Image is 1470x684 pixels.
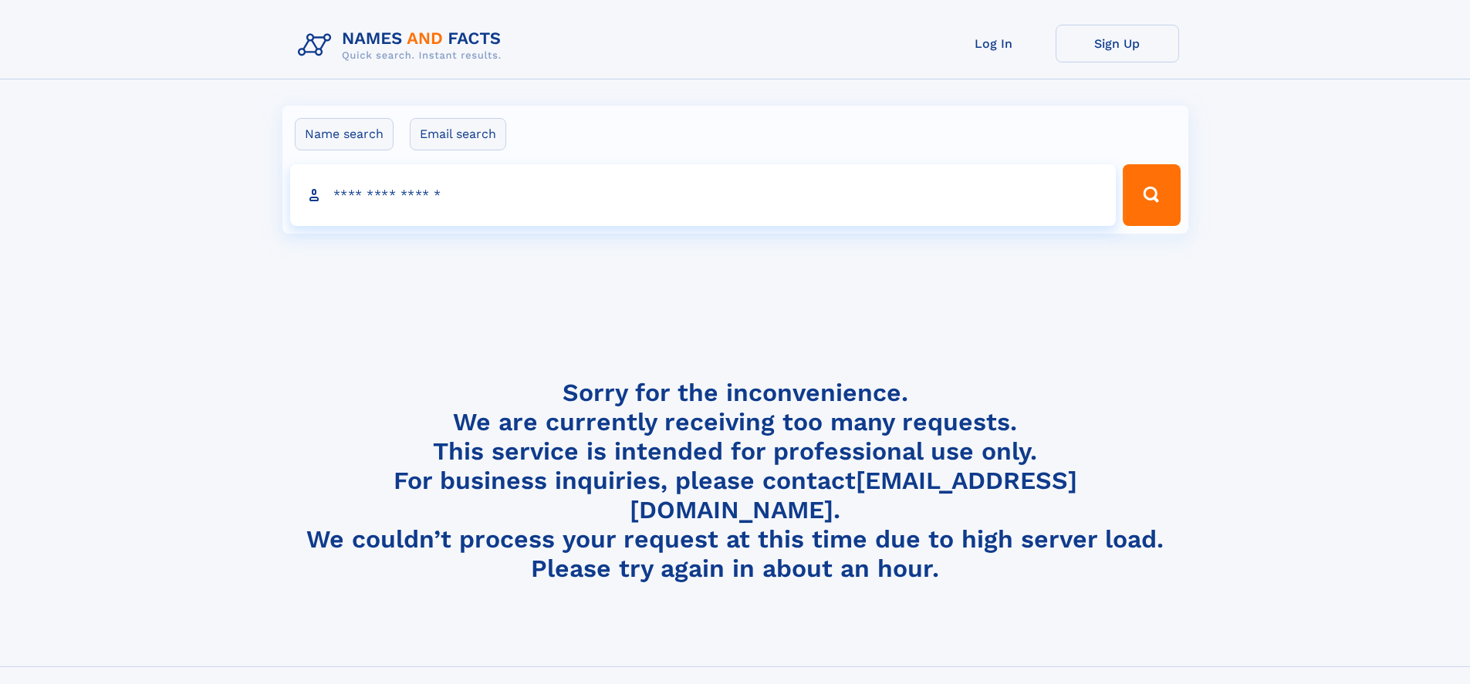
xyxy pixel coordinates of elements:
[292,25,514,66] img: Logo Names and Facts
[1056,25,1179,62] a: Sign Up
[410,118,506,150] label: Email search
[295,118,394,150] label: Name search
[630,466,1077,524] a: [EMAIL_ADDRESS][DOMAIN_NAME]
[1123,164,1180,226] button: Search Button
[932,25,1056,62] a: Log In
[292,378,1179,584] h4: Sorry for the inconvenience. We are currently receiving too many requests. This service is intend...
[290,164,1117,226] input: search input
